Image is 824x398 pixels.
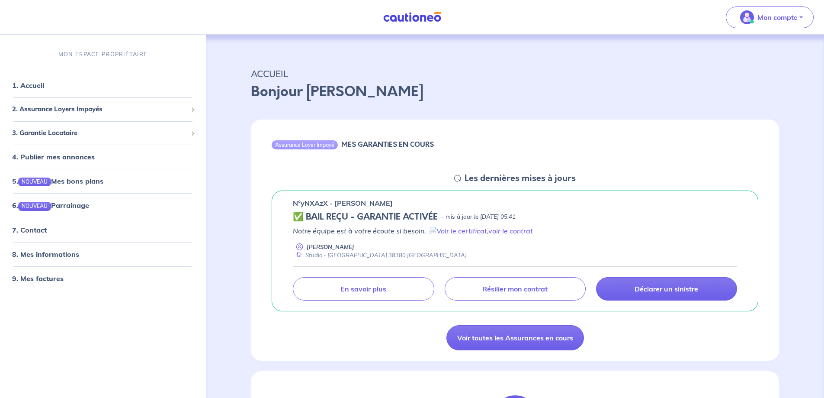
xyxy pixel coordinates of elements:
[488,227,533,235] a: voir le contrat
[12,152,95,161] a: 4. Publier mes annonces
[340,285,386,293] p: En savoir plus
[12,128,187,138] span: 3. Garantie Locataire
[726,6,814,28] button: illu_account_valid_menu.svgMon compte
[441,213,516,221] p: - mis à jour le [DATE] 05:41
[465,173,576,184] h5: Les dernières mises à jours
[293,198,393,208] p: n°yNXAzX - [PERSON_NAME]
[12,274,64,282] a: 9. Mes factures
[3,172,202,190] div: 5.NOUVEAUMes bons plans
[341,140,434,149] h6: MES GARANTIES EN COURS
[3,148,202,165] div: 4. Publier mes annonces
[251,81,779,102] p: Bonjour [PERSON_NAME]
[272,140,338,149] div: Assurance Loyer Impayé
[482,285,548,293] p: Résilier mon contrat
[757,12,798,23] p: Mon compte
[3,245,202,262] div: 8. Mes informations
[446,325,584,350] a: Voir toutes les Assurances en cours
[12,81,44,90] a: 1. Accueil
[596,277,737,301] a: Déclarer un sinistre
[293,251,467,259] div: Studio - [GEOGRAPHIC_DATA] 38380 [GEOGRAPHIC_DATA]
[12,104,187,114] span: 2. Assurance Loyers Impayés
[58,50,147,58] p: MON ESPACE PROPRIÉTAIRE
[740,10,754,24] img: illu_account_valid_menu.svg
[12,201,89,210] a: 6.NOUVEAUParrainage
[3,269,202,287] div: 9. Mes factures
[445,277,586,301] a: Résilier mon contrat
[12,249,79,258] a: 8. Mes informations
[293,277,434,301] a: En savoir plus
[12,225,47,234] a: 7. Contact
[3,77,202,94] div: 1. Accueil
[635,285,698,293] p: Déclarer un sinistre
[251,66,779,81] p: ACCUEIL
[436,227,487,235] a: Voir le certificat
[3,101,202,118] div: 2. Assurance Loyers Impayés
[293,212,438,222] h5: ✅ BAIL REÇU - GARANTIE ACTIVÉE
[307,243,354,251] p: [PERSON_NAME]
[380,12,445,23] img: Cautioneo
[3,221,202,238] div: 7. Contact
[293,212,737,222] div: state: CONTRACT-VALIDATED, Context: NEW,MAYBE-CERTIFICATE,ALONE,LESSOR-DOCUMENTS
[293,226,737,236] p: Notre équipe est à votre écoute si besoin. 📄 ,
[3,125,202,142] div: 3. Garantie Locataire
[12,177,103,185] a: 5.NOUVEAUMes bons plans
[3,197,202,214] div: 6.NOUVEAUParrainage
